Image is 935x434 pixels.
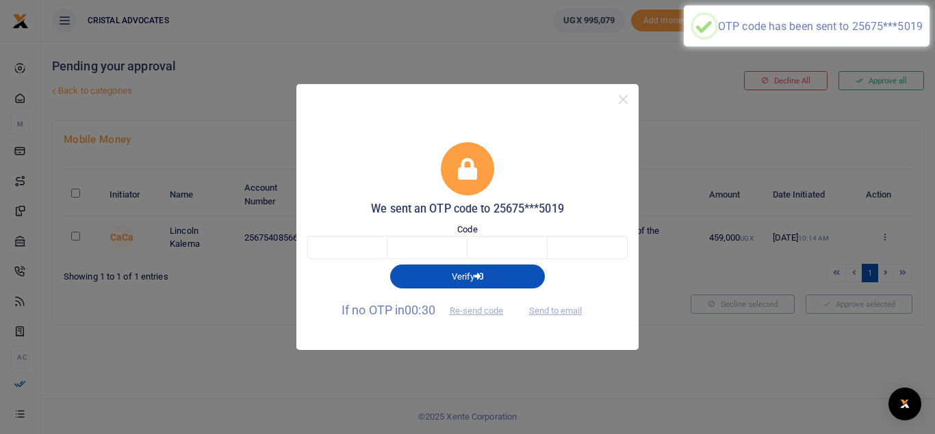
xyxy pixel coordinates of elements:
label: Code [457,223,477,236]
div: OTP code has been sent to 25675***5019 [718,20,923,33]
span: 00:30 [405,303,435,317]
span: If no OTP in [342,303,515,317]
button: Verify [390,265,545,288]
button: Close [613,90,633,109]
div: Open Intercom Messenger [888,388,921,420]
h5: We sent an OTP code to 25675***5019 [307,202,628,216]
